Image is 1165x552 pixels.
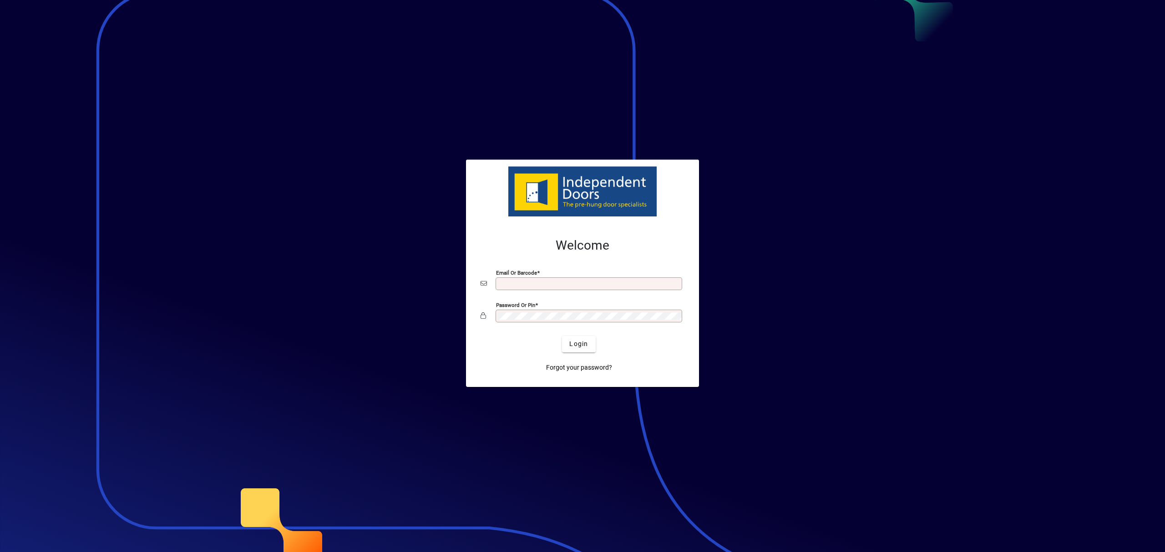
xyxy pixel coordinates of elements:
span: Forgot your password? [546,363,612,372]
span: Login [569,339,588,349]
a: Forgot your password? [542,360,616,376]
h2: Welcome [481,238,684,253]
button: Login [562,336,595,352]
mat-label: Email or Barcode [496,269,537,276]
mat-label: Password or Pin [496,301,535,308]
